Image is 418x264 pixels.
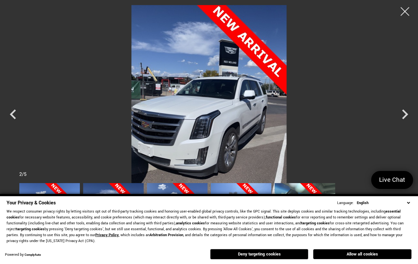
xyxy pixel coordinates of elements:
[16,227,45,232] strong: targeting cookies
[266,215,296,220] strong: functional cookies
[211,183,271,264] img: Used 2018 White Cadillac Luxury image 4
[210,249,308,259] button: Deny targeting cookies
[337,201,354,205] div: Language:
[301,221,330,226] strong: targeting cookies
[33,5,385,212] img: Used 2018 White Cadillac Luxury image 2
[19,171,27,178] div: /
[176,221,205,226] strong: analytics cookies
[3,101,23,131] div: Previous
[19,183,80,264] img: Used 2018 White Cadillac Luxury image 1
[19,171,22,178] span: 2
[83,183,144,264] img: Used 2018 White Cadillac Luxury image 2
[24,171,27,178] span: 5
[355,200,411,206] select: Language Select
[95,233,119,237] a: Privacy Policy
[371,171,413,189] a: Live Chat
[5,253,41,257] div: Powered by
[147,183,208,264] img: Used 2018 White Cadillac Luxury image 3
[25,253,41,257] a: ComplyAuto
[7,199,56,206] span: Your Privacy & Cookies
[313,249,411,259] button: Allow all cookies
[150,233,183,237] strong: Arbitration Provision
[376,176,409,184] span: Live Chat
[7,209,411,244] p: We respect consumer privacy rights by letting visitors opt out of third-party tracking cookies an...
[275,183,335,264] img: Used 2018 White Cadillac Luxury image 5
[395,101,415,131] div: Next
